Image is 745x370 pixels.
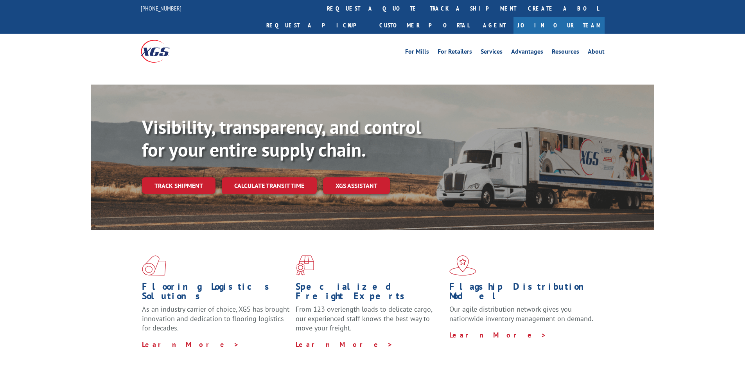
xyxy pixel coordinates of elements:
a: Advantages [511,49,543,57]
a: Learn More > [449,330,547,339]
img: xgs-icon-total-supply-chain-intelligence-red [142,255,166,276]
h1: Flooring Logistics Solutions [142,282,290,305]
p: From 123 overlength loads to delicate cargo, our experienced staff knows the best way to move you... [296,305,443,339]
a: Calculate transit time [222,177,317,194]
img: xgs-icon-flagship-distribution-model-red [449,255,476,276]
a: Customer Portal [373,17,475,34]
a: Resources [552,49,579,57]
a: [PHONE_NUMBER] [141,4,181,12]
h1: Specialized Freight Experts [296,282,443,305]
a: Services [481,49,503,57]
span: Our agile distribution network gives you nationwide inventory management on demand. [449,305,593,323]
b: Visibility, transparency, and control for your entire supply chain. [142,115,421,162]
a: Join Our Team [513,17,605,34]
a: Request a pickup [260,17,373,34]
a: For Mills [405,49,429,57]
a: Learn More > [296,340,393,349]
h1: Flagship Distribution Model [449,282,597,305]
a: For Retailers [438,49,472,57]
span: As an industry carrier of choice, XGS has brought innovation and dedication to flooring logistics... [142,305,289,332]
img: xgs-icon-focused-on-flooring-red [296,255,314,276]
a: About [588,49,605,57]
a: XGS ASSISTANT [323,177,390,194]
a: Agent [475,17,513,34]
a: Learn More > [142,340,239,349]
a: Track shipment [142,177,215,194]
